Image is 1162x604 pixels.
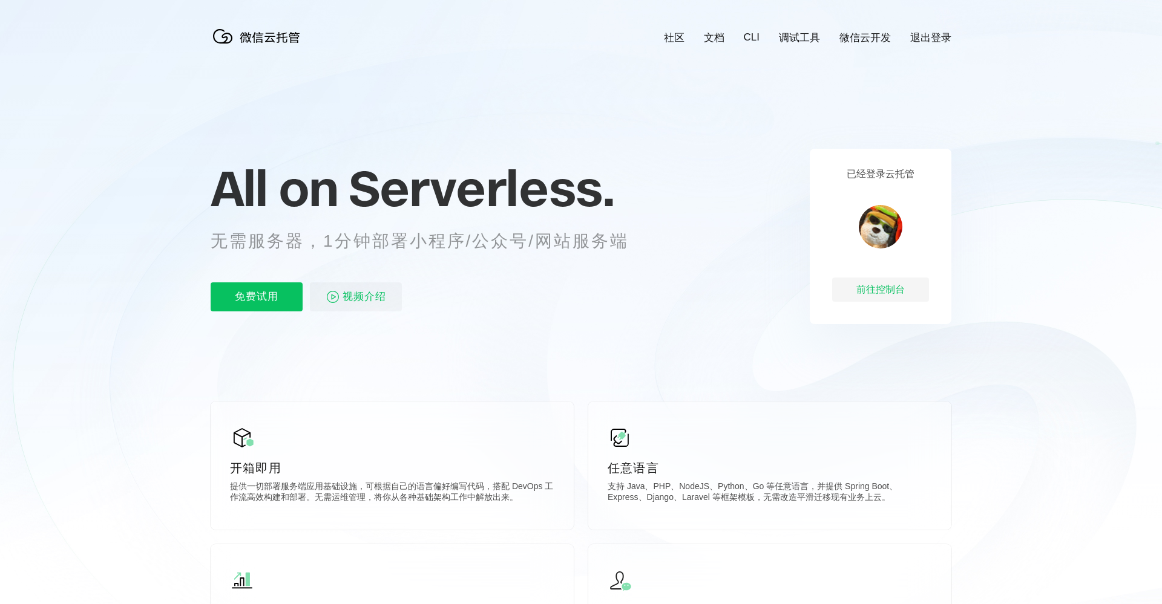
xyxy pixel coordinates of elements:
p: 开箱即用 [230,459,554,476]
p: 免费试用 [211,282,303,311]
a: 社区 [664,31,684,45]
p: 已经登录云托管 [847,168,914,181]
p: 支持 Java、PHP、NodeJS、Python、Go 等任意语言，并提供 Spring Boot、Express、Django、Laravel 等框架模板，无需改造平滑迁移现有业务上云。 [608,481,932,505]
a: 文档 [704,31,724,45]
span: Serverless. [349,158,614,218]
span: 视频介绍 [343,282,386,311]
span: All on [211,158,337,218]
a: 退出登录 [910,31,951,45]
a: 微信云托管 [211,40,307,50]
img: 微信云托管 [211,24,307,48]
a: 微信云开发 [839,31,891,45]
p: 提供一切部署服务端应用基础设施，可根据自己的语言偏好编写代码，搭配 DevOps 工作流高效构建和部署。无需运维管理，将你从各种基础架构工作中解放出来。 [230,481,554,505]
a: 调试工具 [779,31,820,45]
a: CLI [744,31,760,44]
p: 任意语言 [608,459,932,476]
p: 无需服务器，1分钟部署小程序/公众号/网站服务端 [211,229,651,253]
img: video_play.svg [326,290,340,304]
div: 前往控制台 [832,278,929,302]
